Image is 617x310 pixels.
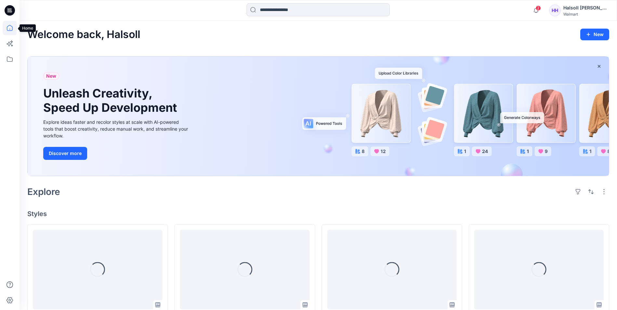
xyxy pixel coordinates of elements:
[27,187,60,197] h2: Explore
[27,210,609,218] h4: Styles
[536,6,541,11] span: 2
[43,147,190,160] a: Discover more
[43,86,180,114] h1: Unleash Creativity, Speed Up Development
[27,29,140,41] h2: Welcome back, Halsoll
[549,5,561,16] div: HH
[563,12,609,17] div: Walmart
[46,72,56,80] span: New
[563,4,609,12] div: Halsoll [PERSON_NAME] Girls Design Team
[580,29,609,40] button: New
[43,119,190,139] div: Explore ideas faster and recolor styles at scale with AI-powered tools that boost creativity, red...
[43,147,87,160] button: Discover more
